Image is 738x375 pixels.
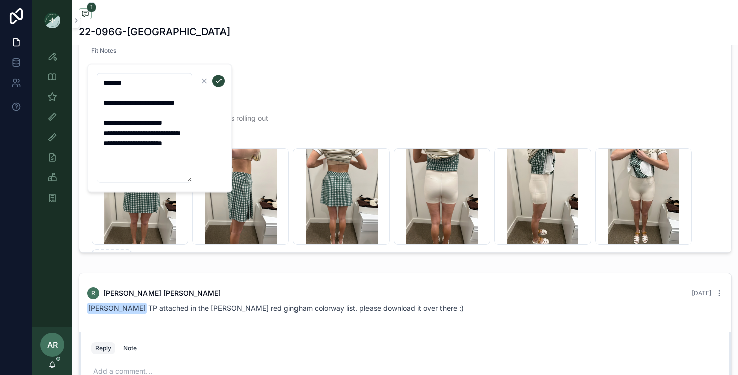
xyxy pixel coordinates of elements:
[87,2,96,12] span: 1
[32,40,72,220] div: scrollable content
[79,25,230,39] h1: 22-096G-[GEOGRAPHIC_DATA]
[87,303,147,314] span: [PERSON_NAME]
[692,289,711,297] span: [DATE]
[87,304,464,312] span: TP attached in the [PERSON_NAME] red gingham colorway list. please download it over there :)
[79,8,92,21] button: 1
[119,342,141,354] button: Note
[91,47,719,55] span: Fit Notes
[91,342,115,354] button: Reply
[47,339,58,351] span: AR
[91,136,719,144] span: Fit Photos
[44,12,60,28] img: App logo
[91,289,95,297] span: R
[123,344,137,352] div: Note
[95,63,715,123] span: [DATE] FIT STATUS: PROTO, go to TOP -go BTS to stock specs -please watch sewing, skirt at WB seam...
[103,288,221,298] span: [PERSON_NAME] [PERSON_NAME]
